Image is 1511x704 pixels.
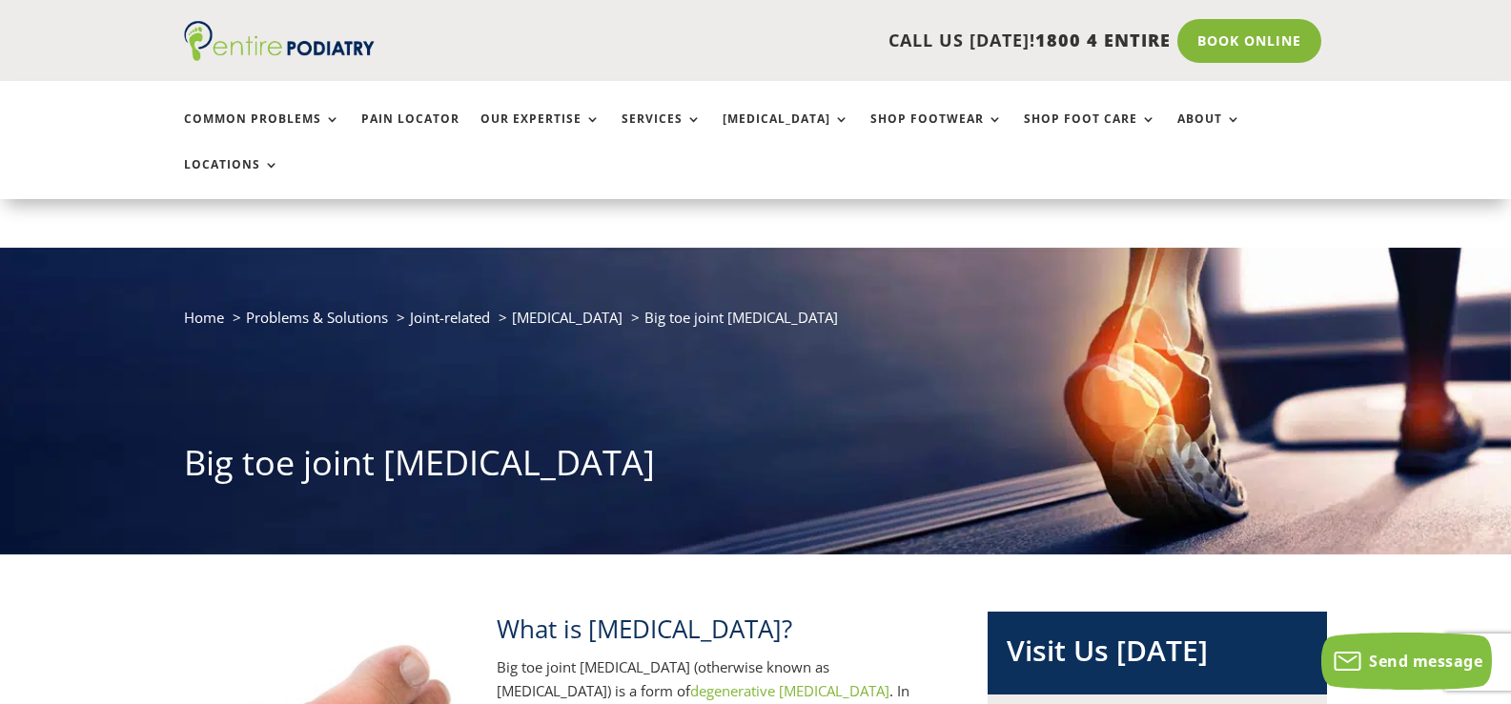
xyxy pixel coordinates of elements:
a: Locations [184,158,279,199]
span: 1800 4 ENTIRE [1035,29,1171,51]
h1: Big toe joint [MEDICAL_DATA] [184,439,1328,496]
a: Common Problems [184,112,340,153]
a: Pain Locator [361,112,459,153]
p: CALL US [DATE]! [448,29,1171,53]
a: [MEDICAL_DATA] [512,308,623,327]
span: Send message [1369,651,1482,672]
nav: breadcrumb [184,305,1328,344]
a: Services [622,112,702,153]
a: Shop Foot Care [1024,112,1156,153]
img: logo (1) [184,21,375,61]
a: Book Online [1177,19,1321,63]
a: Joint-related [410,308,490,327]
h2: Visit Us [DATE] [1007,631,1308,680]
a: Our Expertise [480,112,601,153]
h2: What is [MEDICAL_DATA]? [497,612,926,655]
button: Send message [1321,633,1492,690]
a: Entire Podiatry [184,46,375,65]
a: Problems & Solutions [246,308,388,327]
a: Locations [184,207,279,248]
a: Shop Footwear [870,112,1003,153]
a: [MEDICAL_DATA] [723,112,849,153]
a: About [1177,112,1241,153]
a: Home [184,308,224,327]
a: degenerative [MEDICAL_DATA] [690,681,889,700]
span: Big toe joint [MEDICAL_DATA] [644,308,838,327]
